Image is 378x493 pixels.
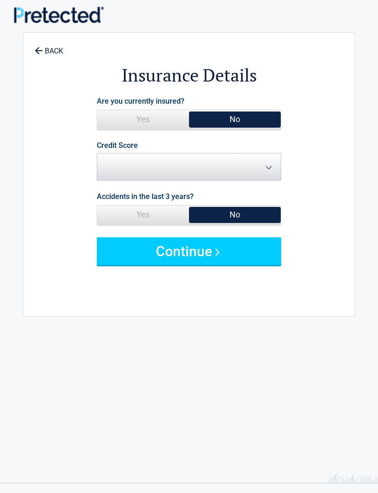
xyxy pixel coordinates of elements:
[28,64,350,87] h2: Insurance Details
[97,237,281,265] button: Continue
[97,95,184,107] label: Are you currently insured?
[97,190,194,203] label: Accidents in the last 3 years?
[189,110,281,129] span: No
[33,39,65,55] a: BACK
[97,110,189,129] span: Yes
[14,6,104,23] img: Main Logo
[97,142,138,149] label: Credit Score
[97,205,189,224] span: Yes
[189,205,281,224] span: No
